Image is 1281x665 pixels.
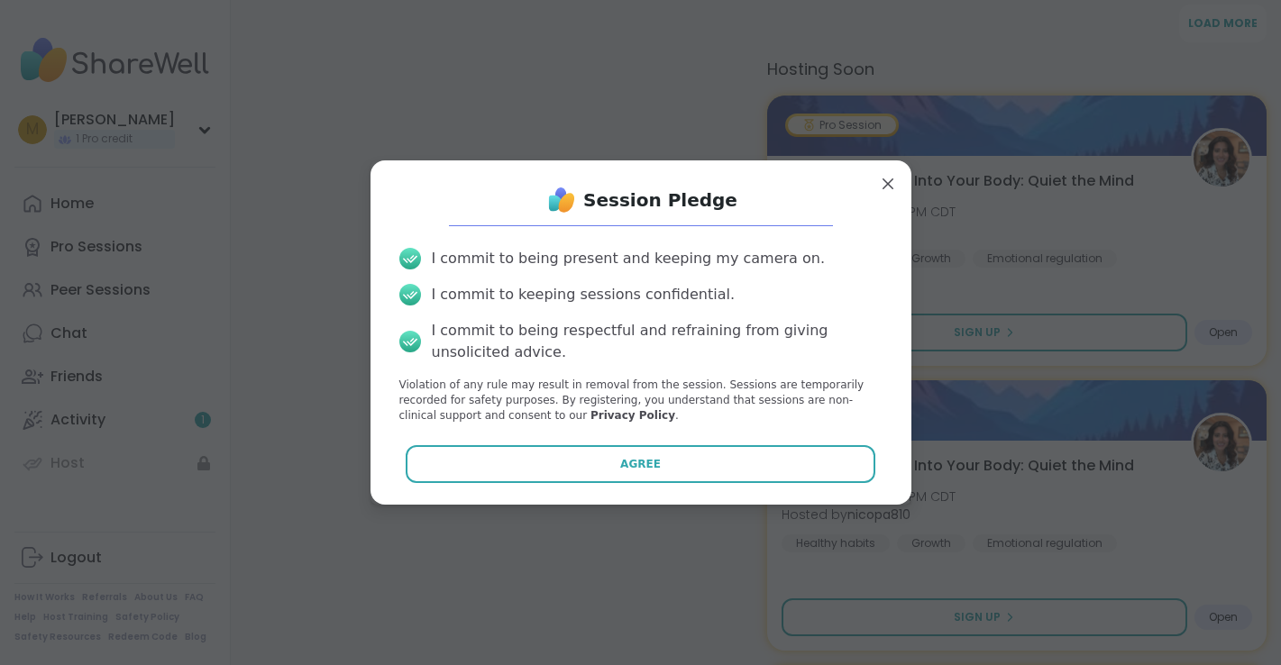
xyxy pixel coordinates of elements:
[432,284,736,305] div: I commit to keeping sessions confidential.
[406,445,875,483] button: Agree
[432,248,825,269] div: I commit to being present and keeping my camera on.
[399,378,883,423] p: Violation of any rule may result in removal from the session. Sessions are temporarily recorded f...
[432,320,883,363] div: I commit to being respectful and refraining from giving unsolicited advice.
[544,182,580,218] img: ShareWell Logo
[583,187,737,213] h1: Session Pledge
[590,409,675,422] a: Privacy Policy
[620,456,661,472] span: Agree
